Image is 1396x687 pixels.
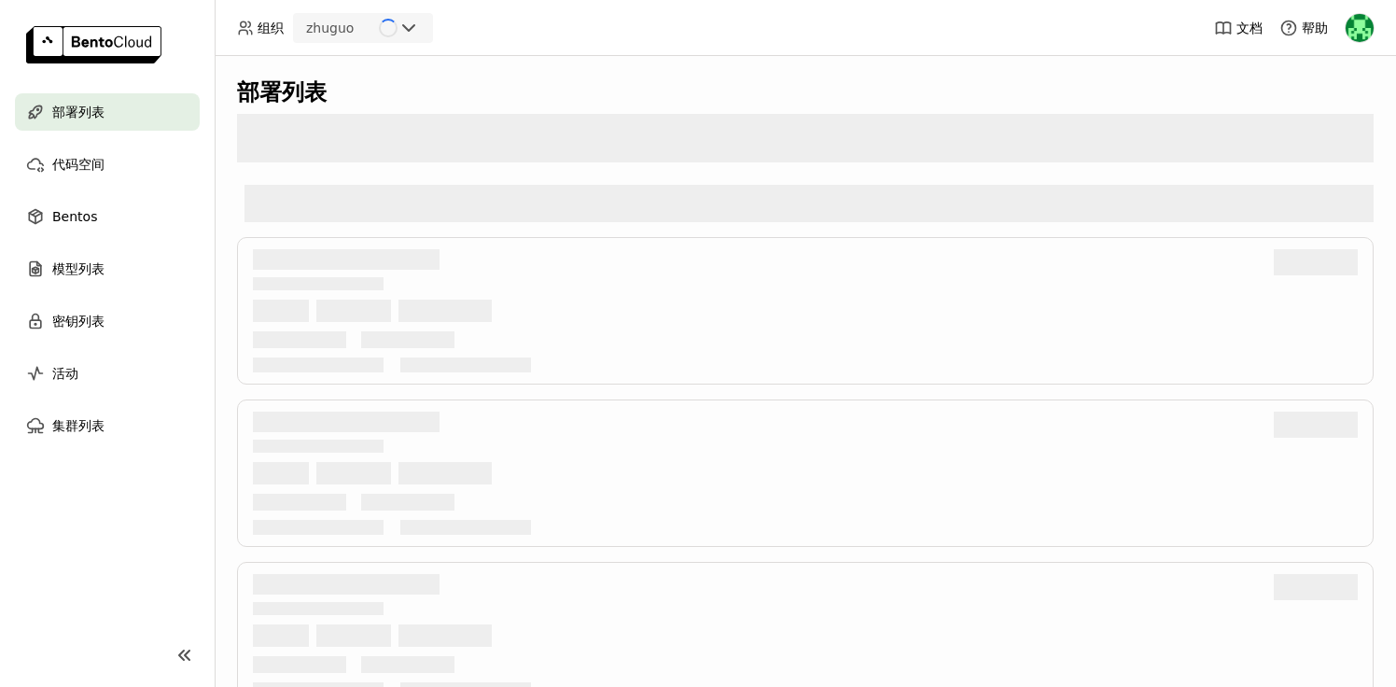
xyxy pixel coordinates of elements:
img: 祝过 [1346,14,1374,42]
span: 模型列表 [52,258,105,280]
input: Selected zhuguo. [356,20,357,38]
span: 帮助 [1302,20,1328,36]
div: 部署列表 [237,78,1374,106]
div: 帮助 [1279,19,1328,37]
a: 集群列表 [15,407,200,444]
span: 活动 [52,362,78,385]
span: 文档 [1236,20,1263,36]
a: 模型列表 [15,250,200,287]
span: 密钥列表 [52,310,105,332]
a: 活动 [15,355,200,392]
img: logo [26,26,161,63]
a: 密钥列表 [15,302,200,340]
a: 部署列表 [15,93,200,131]
span: 部署列表 [52,101,105,123]
a: Bentos [15,198,200,235]
span: 代码空间 [52,153,105,175]
div: zhuguo [306,19,354,37]
a: 文档 [1214,19,1263,37]
a: 代码空间 [15,146,200,183]
span: 组织 [258,20,284,36]
span: Bentos [52,205,97,228]
span: 集群列表 [52,414,105,437]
